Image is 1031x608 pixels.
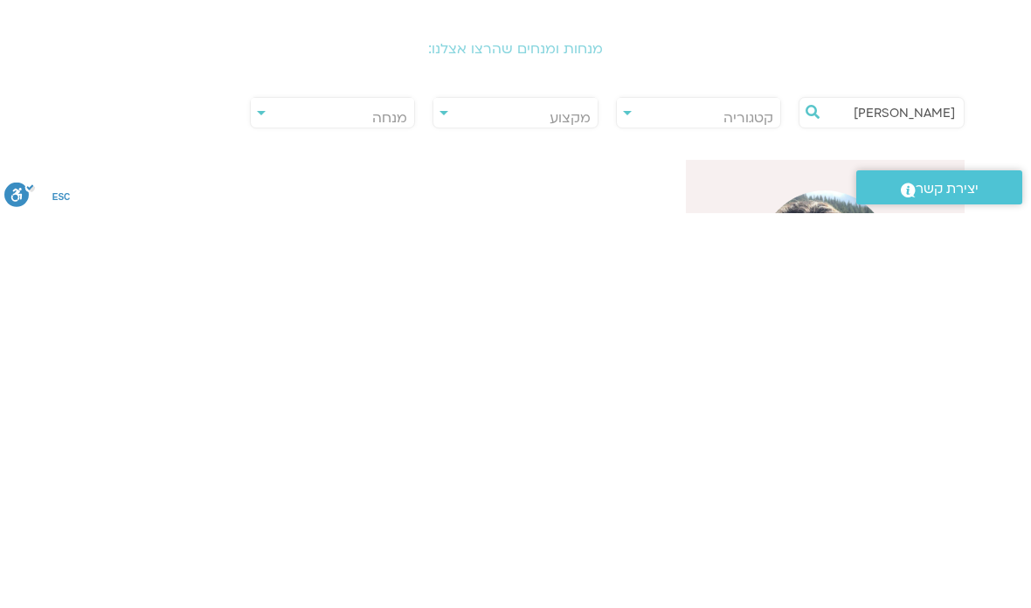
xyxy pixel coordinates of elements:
span: מנחה [372,503,407,522]
h2: מנחות ומנחים שהרצו אצלנו: [26,436,1005,452]
span: יצירת קשר [916,572,979,596]
a: ההקלטות שלי [627,9,732,42]
p: אנו עושים כל מאמץ להביא לך את בכירי ובכירות המנחים בארץ. בכל תחום ותחום אנו מחפשים את המרצים , אנ... [223,319,808,366]
a: לוח שידורים [745,9,854,42]
a: לוח שידורים [745,59,854,93]
span: קטגוריה [723,503,773,522]
a: תמכו בנו [320,9,391,42]
a: תמכו בנו [320,59,391,93]
a: ההקלטות שלי [627,59,732,93]
a: עזרה [405,9,472,42]
a: יצירת קשר [856,565,1022,599]
a: קורסים ופעילות [485,9,614,42]
a: עזרה [405,59,472,93]
h2: מנחים ומנחות בתודעה בריאה [26,100,1005,148]
span: מקצוע [550,503,591,522]
input: חיפוש [826,493,955,522]
a: קורסים ופעילות [485,59,614,93]
img: תודעה בריאה [925,38,1002,64]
